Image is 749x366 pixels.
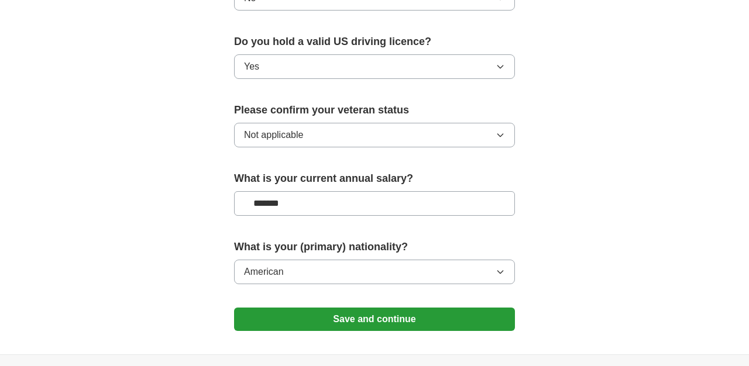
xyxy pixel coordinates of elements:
button: American [234,260,515,284]
span: Yes [244,60,259,74]
label: Please confirm your veteran status [234,102,515,118]
label: What is your current annual salary? [234,171,515,187]
button: Save and continue [234,308,515,331]
span: American [244,265,284,279]
button: Yes [234,54,515,79]
label: Do you hold a valid US driving licence? [234,34,515,50]
button: Not applicable [234,123,515,147]
label: What is your (primary) nationality? [234,239,515,255]
span: Not applicable [244,128,303,142]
